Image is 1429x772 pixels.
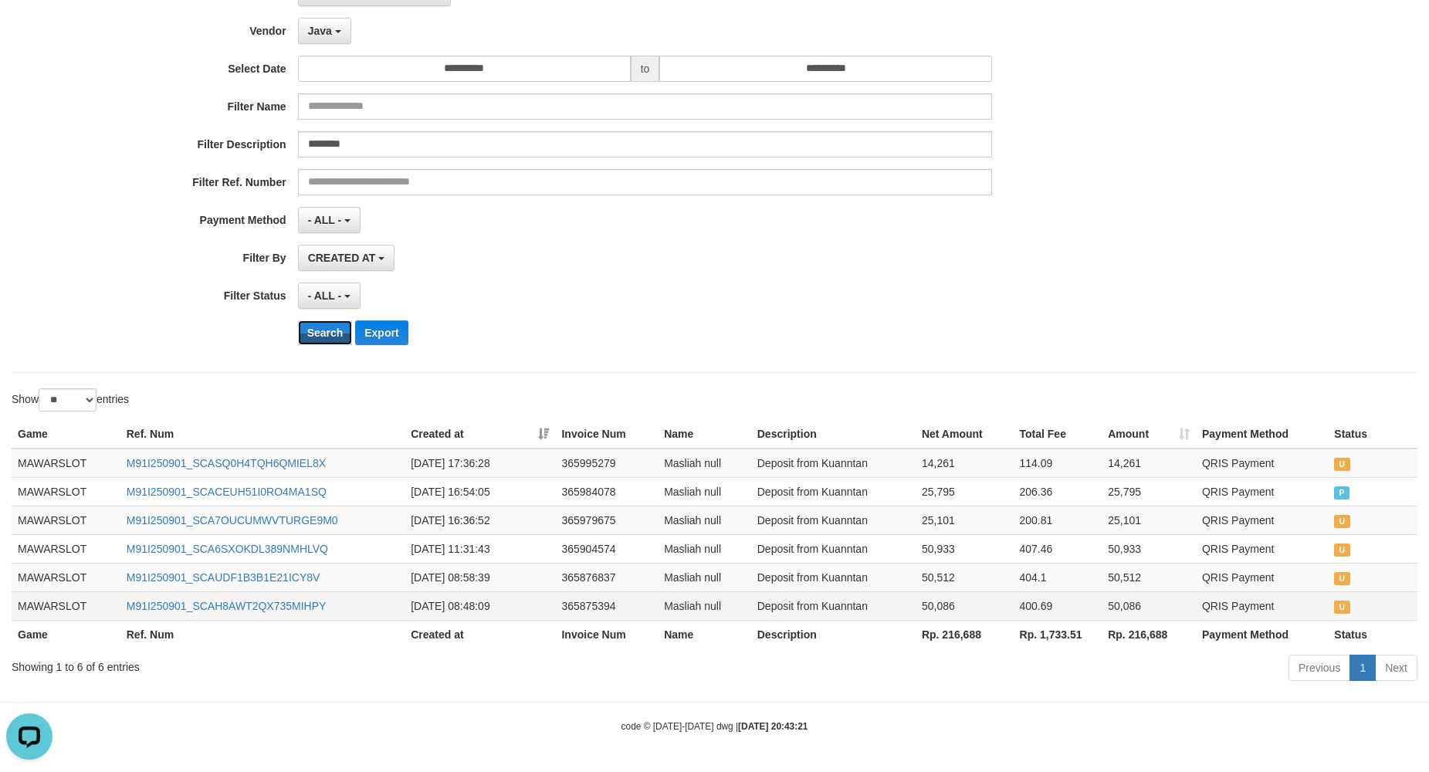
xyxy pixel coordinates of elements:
a: Next [1375,655,1417,681]
th: Ref. Num [120,620,405,648]
span: UNPAID [1334,572,1349,585]
span: - ALL - [308,289,342,302]
span: to [631,56,660,82]
td: MAWARSLOT [12,591,120,620]
strong: [DATE] 20:43:21 [738,721,808,732]
small: code © [DATE]-[DATE] dwg | [621,721,808,732]
button: - ALL - [298,283,361,309]
td: 25,795 [1102,477,1196,506]
span: - ALL - [308,214,342,226]
a: 1 [1349,655,1376,681]
td: 114.09 [1014,449,1102,478]
td: QRIS Payment [1196,449,1328,478]
td: 365984078 [555,477,658,506]
td: 50,512 [1102,563,1196,591]
td: Masliah null [658,534,751,563]
span: UNPAID [1334,515,1349,528]
span: UNPAID [1334,458,1349,471]
td: MAWARSLOT [12,534,120,563]
td: 50,086 [916,591,1014,620]
td: MAWARSLOT [12,506,120,534]
th: Game [12,620,120,648]
button: Java [298,18,351,44]
th: Ref. Num [120,420,405,449]
td: Deposit from Kuanntan [751,506,916,534]
th: Created at: activate to sort column ascending [405,420,555,449]
button: Search [298,320,353,345]
th: Net Amount [916,420,1014,449]
button: CREATED AT [298,245,395,271]
th: Invoice Num [555,620,658,648]
td: Masliah null [658,449,751,478]
td: MAWARSLOT [12,449,120,478]
th: Description [751,620,916,648]
th: Name [658,420,751,449]
td: 365995279 [555,449,658,478]
span: Java [308,25,332,37]
span: PAID [1334,486,1349,499]
span: UNPAID [1334,601,1349,614]
button: Export [355,320,408,345]
th: Payment Method [1196,420,1328,449]
td: Masliah null [658,591,751,620]
td: [DATE] 08:58:39 [405,563,555,591]
td: Masliah null [658,506,751,534]
th: Invoice Num [555,420,658,449]
td: 50,933 [1102,534,1196,563]
th: Total Fee [1014,420,1102,449]
td: QRIS Payment [1196,563,1328,591]
th: Name [658,620,751,648]
td: 365979675 [555,506,658,534]
td: Deposit from Kuanntan [751,449,916,478]
th: Rp. 216,688 [1102,620,1196,648]
td: QRIS Payment [1196,534,1328,563]
td: Masliah null [658,477,751,506]
td: 404.1 [1014,563,1102,591]
td: 14,261 [916,449,1014,478]
td: Deposit from Kuanntan [751,534,916,563]
td: QRIS Payment [1196,477,1328,506]
select: Showentries [39,388,97,411]
td: 407.46 [1014,534,1102,563]
td: 365876837 [555,563,658,591]
th: Status [1328,620,1417,648]
a: M91I250901_SCACEUH51I0RO4MA1SQ [127,486,327,498]
span: CREATED AT [308,252,376,264]
td: 50,512 [916,563,1014,591]
td: Deposit from Kuanntan [751,563,916,591]
td: Masliah null [658,563,751,591]
td: 50,086 [1102,591,1196,620]
td: QRIS Payment [1196,506,1328,534]
td: [DATE] 16:54:05 [405,477,555,506]
span: UNPAID [1334,543,1349,557]
button: - ALL - [298,207,361,233]
label: Show entries [12,388,129,411]
th: Status [1328,420,1417,449]
a: M91I250901_SCA7OUCUMWVTURGE9M0 [127,514,338,527]
td: Deposit from Kuanntan [751,591,916,620]
th: Created at [405,620,555,648]
td: 14,261 [1102,449,1196,478]
td: 400.69 [1014,591,1102,620]
td: [DATE] 11:31:43 [405,534,555,563]
td: 25,795 [916,477,1014,506]
td: Deposit from Kuanntan [751,477,916,506]
td: 365875394 [555,591,658,620]
th: Rp. 216,688 [916,620,1014,648]
th: Payment Method [1196,620,1328,648]
button: Open LiveChat chat widget [6,6,52,52]
th: Rp. 1,733.51 [1014,620,1102,648]
td: MAWARSLOT [12,477,120,506]
a: M91I250901_SCA6SXOKDL389NMHLVQ [127,543,328,555]
a: M91I250901_SCASQ0H4TQH6QMIEL8X [127,457,326,469]
td: QRIS Payment [1196,591,1328,620]
div: Showing 1 to 6 of 6 entries [12,653,584,675]
td: 206.36 [1014,477,1102,506]
td: 25,101 [1102,506,1196,534]
a: M91I250901_SCAH8AWT2QX735MIHPY [127,600,327,612]
td: [DATE] 16:36:52 [405,506,555,534]
td: [DATE] 08:48:09 [405,591,555,620]
td: 25,101 [916,506,1014,534]
th: Description [751,420,916,449]
td: 365904574 [555,534,658,563]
